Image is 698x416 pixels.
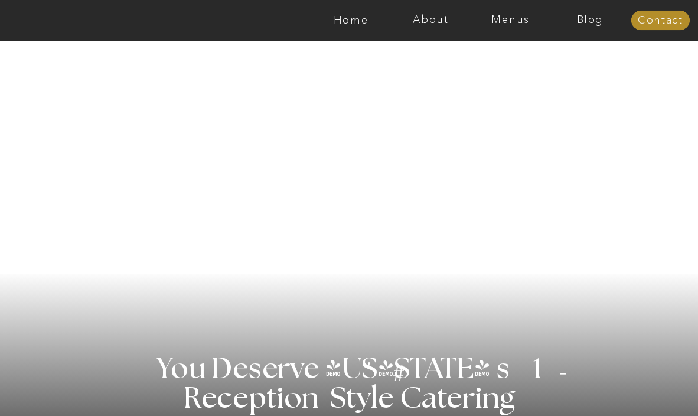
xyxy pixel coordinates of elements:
h3: # [367,362,433,395]
a: Contact [631,15,690,27]
a: About [391,15,471,27]
a: Blog [550,15,630,27]
h3: ' [536,342,570,408]
a: Home [311,15,391,27]
a: Menus [471,15,550,27]
h3: ' [346,356,394,385]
